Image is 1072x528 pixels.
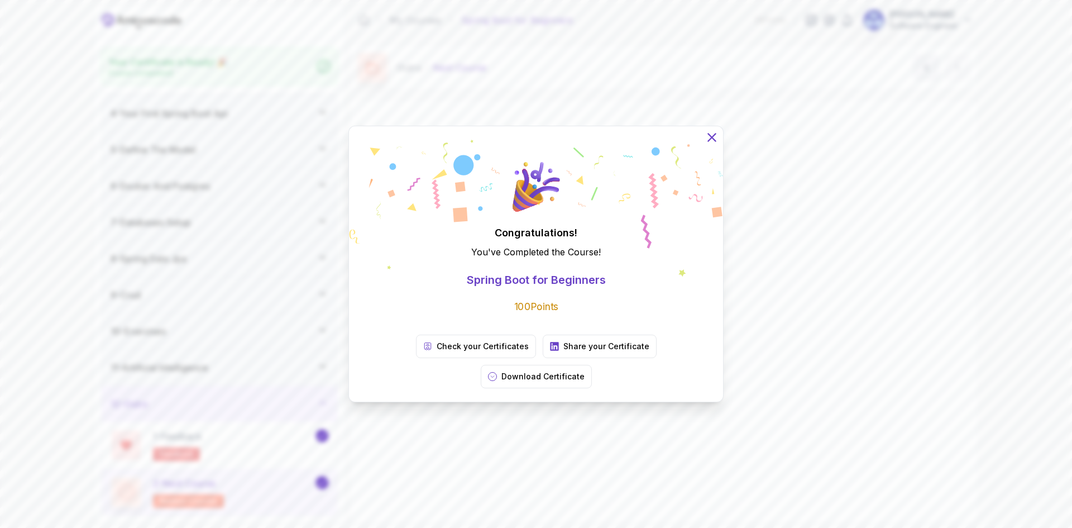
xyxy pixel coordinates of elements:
[416,335,536,358] a: Check your Certificates
[481,365,592,388] button: Download Certificate
[514,300,558,314] p: 100 Points
[543,335,657,358] a: Share your Certificate
[501,371,585,382] p: Download Certificate
[437,341,529,352] p: Check your Certificates
[467,272,606,288] p: Spring Boot for Beginners
[563,341,649,352] p: Share your Certificate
